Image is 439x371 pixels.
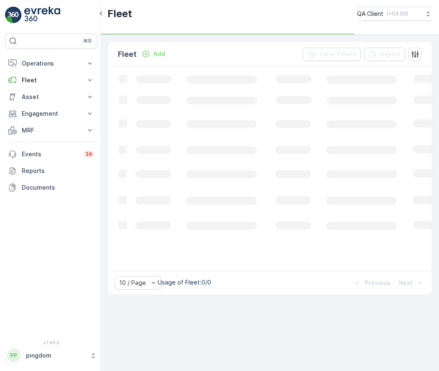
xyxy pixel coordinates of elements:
[22,109,81,118] p: Engagement
[303,48,361,61] button: Clear Filters
[5,163,97,179] a: Reports
[24,7,60,23] img: logo_light-DOdMpM7g.png
[398,278,425,288] button: Next
[365,279,391,287] p: Previous
[22,126,81,135] p: MRF
[5,72,97,89] button: Fleet
[5,340,97,345] span: v 1.49.3
[22,167,94,175] p: Reports
[22,93,81,101] p: Asset
[381,50,400,58] p: Export
[387,10,408,17] p: ( +03:00 )
[357,7,432,21] button: QA Client(+03:00)
[118,48,137,60] p: Fleet
[5,146,97,163] a: Events34
[352,278,391,288] button: Previous
[7,349,20,362] div: PP
[22,183,94,192] p: Documents
[158,278,211,287] p: Usage of Fleet : 0/0
[138,49,168,59] button: Add
[22,150,79,158] p: Events
[5,179,97,196] a: Documents
[357,10,383,18] p: QA Client
[107,7,132,20] p: Fleet
[26,351,86,360] p: pingdom
[5,89,97,105] button: Asset
[364,48,405,61] button: Export
[399,279,413,287] p: Next
[22,59,81,68] p: Operations
[22,76,81,84] p: Fleet
[5,105,97,122] button: Engagement
[5,122,97,139] button: MRF
[5,7,22,23] img: logo
[319,50,356,58] p: Clear Filters
[83,38,92,44] p: ⌘B
[85,151,92,158] p: 34
[5,347,97,364] button: PPpingdom
[5,55,97,72] button: Operations
[153,50,165,58] p: Add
